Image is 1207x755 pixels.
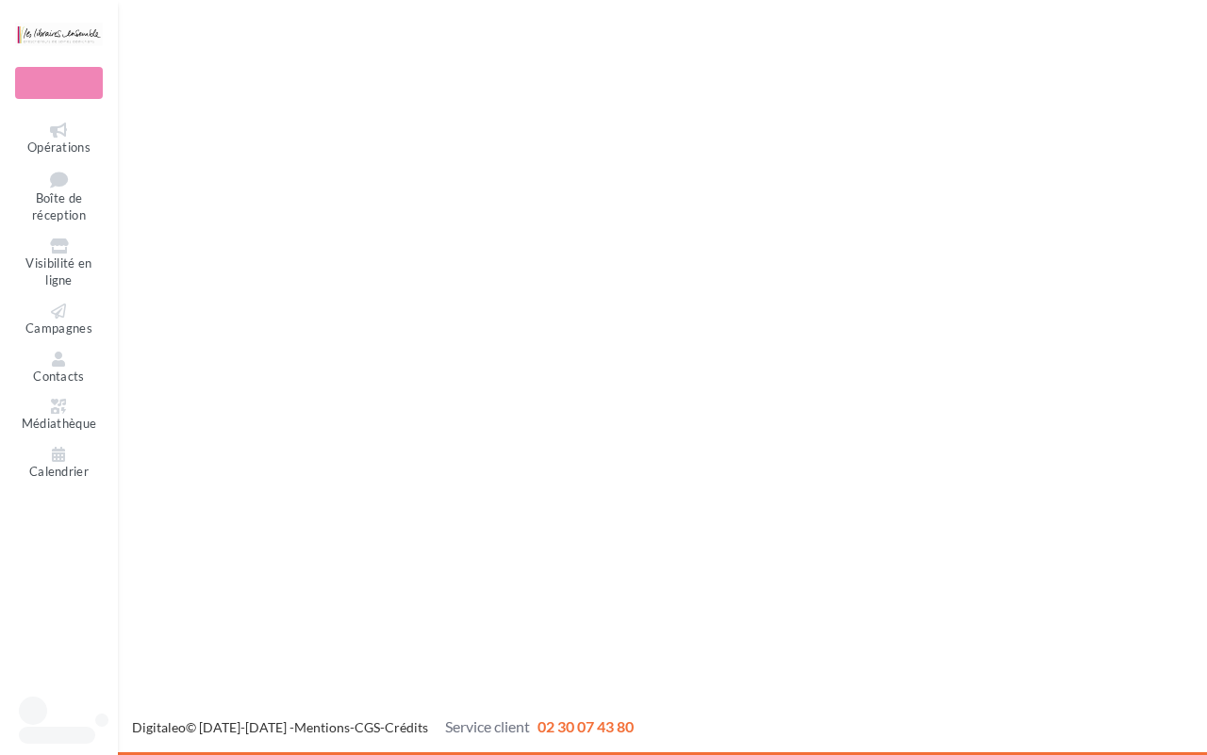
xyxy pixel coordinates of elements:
[132,719,186,735] a: Digitaleo
[15,167,103,227] a: Boîte de réception
[355,719,380,735] a: CGS
[15,119,103,159] a: Opérations
[15,300,103,340] a: Campagnes
[15,235,103,292] a: Visibilité en ligne
[15,443,103,484] a: Calendrier
[294,719,350,735] a: Mentions
[33,369,85,384] span: Contacts
[15,67,103,99] div: Nouvelle campagne
[15,395,103,435] a: Médiathèque
[132,719,634,735] span: © [DATE]-[DATE] - - -
[32,190,86,223] span: Boîte de réception
[15,348,103,388] a: Contacts
[445,717,530,735] span: Service client
[385,719,428,735] a: Crédits
[22,416,97,431] span: Médiathèque
[29,464,89,479] span: Calendrier
[537,717,634,735] span: 02 30 07 43 80
[25,320,92,336] span: Campagnes
[27,140,91,155] span: Opérations
[25,255,91,288] span: Visibilité en ligne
